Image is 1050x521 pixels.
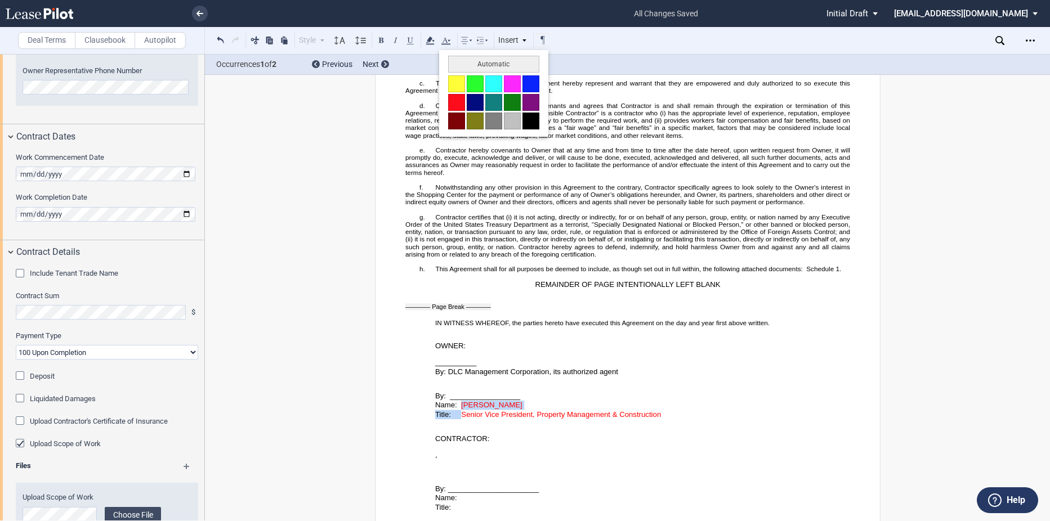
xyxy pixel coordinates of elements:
[16,438,101,450] md-checkbox: Upload Scope of Work
[826,8,868,19] span: Initial Draft
[30,394,96,404] label: Liquidated Damages
[30,268,118,279] label: Include Tenant Trade Name
[435,434,489,442] span: CONTRACTOR:
[405,116,852,139] span: provides workers fair compensation and fair benefits, based on market conditions. In determining ...
[75,32,135,49] label: Clausebook
[374,33,388,47] button: Bold
[536,33,549,47] button: Toggle Control Characters
[405,213,852,243] span: it is not acting, directly or indirectly, for or on behalf of any person, group, entity, or natio...
[312,59,352,70] div: Previous
[260,60,265,69] b: 1
[405,109,852,124] span: has the appropriate level of experience, reputation, employee relations, responsiveness, fees and...
[435,341,465,349] span: OWNER:
[435,410,450,419] span: Title:
[419,102,425,109] span: d.
[1021,32,1039,50] div: Open Lease options menu
[322,60,352,69] span: Previous
[419,146,425,154] span: e.
[405,102,851,116] span: Contractor represents, warrants, covenants and agrees that Contractor is and shall remain through...
[263,33,276,47] button: Copy
[16,192,198,203] label: Work Completion Date
[216,59,303,70] span: Occurrences of
[30,371,55,381] label: Deposit
[16,130,75,143] span: Contract Dates
[16,416,168,427] md-checkbox: Upload Contractor's Certificate of Insurance
[461,401,522,409] span: [PERSON_NAME]
[16,152,198,163] label: Work Commencement Date
[214,33,227,47] button: Undo
[191,307,198,317] span: $
[419,213,425,221] span: g.
[30,416,168,426] label: Upload Contractor's Certificate of Insurance
[363,59,389,70] div: Next
[435,358,476,366] span: __________
[435,265,802,272] span: This Agreement shall for all purposes be deemed to include, as though set out in full within, the...
[278,33,291,47] button: Paste
[435,392,445,400] span: By:
[18,32,75,49] label: Deal Terms
[16,371,55,382] md-checkbox: Deposit
[405,235,852,258] span: it is not engaged in this transaction, directly or indirectly on behalf of, or instigating or fac...
[405,183,852,206] span: Notwithstanding any other provision in this Agreement to the contrary, Contractor specifically ag...
[1007,493,1025,507] label: Help
[135,32,186,49] label: Autopilot
[419,183,423,191] span: f.
[404,33,417,47] button: Underline
[30,439,101,449] label: Upload Scope of Work
[835,265,839,272] a: 1
[497,33,529,48] div: Insert
[435,367,618,376] span: By: DLC Management Corporation, its authorized agent
[435,213,512,221] span: Contractor certifies that (i)
[628,2,704,26] span: all changes saved
[248,33,262,47] button: Cut
[272,60,276,69] b: 2
[806,265,834,272] span: Schedule
[405,79,851,94] span: The individuals executing this Agreement hereby represent and warrant that they are empowered and...
[23,66,191,76] label: Owner Representative Phone Number
[450,392,520,400] span: _________________
[389,33,403,47] button: Italic
[435,503,450,511] span: Title:
[977,487,1038,513] button: Help
[16,268,118,280] md-checkbox: Include Tenant Trade Name
[448,56,539,73] button: Automatic
[405,146,852,176] span: Contractor hereby covenants to Owner that at any time and from time to time after the date hereof...
[435,451,437,459] span: ,
[461,410,661,419] span: Senior Vice President, Property Management & Construction
[435,319,769,326] span: IN WITNESS WHEREOF, the parties hereto have executed this Agreement on the day and year first abo...
[419,265,425,272] span: h.
[435,484,538,493] span: By: ______________________
[16,393,96,405] md-checkbox: Liquidated Damages
[839,265,841,272] span: .
[16,291,198,301] label: Contract Sum
[419,79,425,87] span: c.
[363,60,379,69] span: Next
[16,331,198,341] label: Payment Type
[435,401,457,409] span: Name:
[435,493,457,502] span: Name:
[16,461,31,470] b: Files
[16,245,80,259] span: Contract Details
[535,280,720,289] span: REMAINDER OF PAGE INTENTIONALLY LEFT BLANK
[23,492,161,502] label: Upload Scope of Work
